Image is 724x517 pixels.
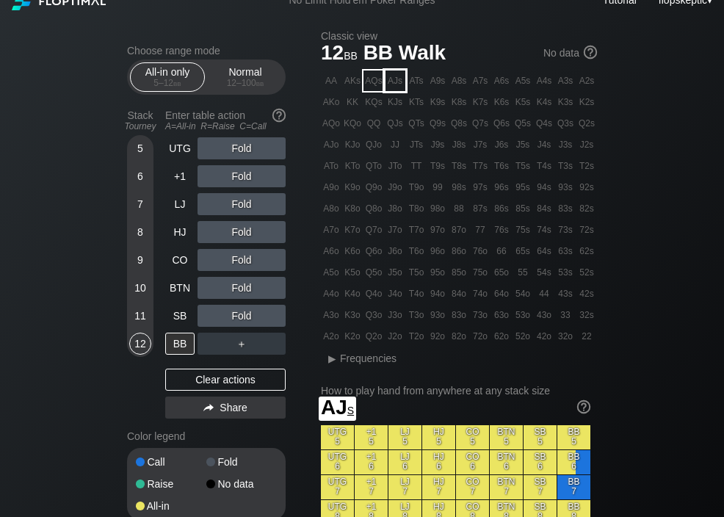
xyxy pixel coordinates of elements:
div: No data [543,47,597,60]
div: Q9o [363,177,384,198]
div: K9s [427,92,448,112]
div: BTN [165,277,195,299]
div: K5s [513,92,533,112]
div: Q9s [427,113,448,134]
div: T9s [427,156,448,176]
div: 43o [534,305,554,325]
div: T6o [406,241,427,261]
div: 64s [534,241,554,261]
div: Q8s [449,113,469,134]
div: A9o [321,177,341,198]
div: J5o [385,262,405,283]
div: 73o [470,305,490,325]
div: 85s [513,198,533,219]
div: ATo [321,156,341,176]
img: help.32db89a4.svg [576,399,592,415]
div: A4o [321,283,341,304]
div: Q8o [363,198,384,219]
div: K4s [534,92,554,112]
div: Tourney [121,121,159,131]
div: 97o [427,220,448,240]
div: QQ [363,113,384,134]
div: 93o [427,305,448,325]
div: K8o [342,198,363,219]
div: Clear actions [165,369,286,391]
div: 42o [534,326,554,347]
div: J3o [385,305,405,325]
div: Fold [198,277,286,299]
div: A9s [427,70,448,91]
div: 84o [449,283,469,304]
div: LJ 5 [388,425,421,449]
div: T8o [406,198,427,219]
div: HJ 5 [422,425,455,449]
div: HJ 6 [422,450,455,474]
div: Share [165,397,286,419]
div: 76s [491,220,512,240]
div: Q6s [491,113,512,134]
div: A3s [555,70,576,91]
div: 72o [470,326,490,347]
div: QTo [363,156,384,176]
div: 84s [534,198,554,219]
div: 53o [513,305,533,325]
div: A7s [470,70,490,91]
div: 5 – 12 [137,78,198,88]
div: A2s [576,70,597,91]
div: 83o [449,305,469,325]
div: K8s [449,92,469,112]
div: 83s [555,198,576,219]
div: T3s [555,156,576,176]
div: UTG 6 [321,450,354,474]
div: KQo [342,113,363,134]
div: J6s [491,134,512,155]
div: CO [165,249,195,271]
div: 22 [576,326,597,347]
div: J9o [385,177,405,198]
div: T2s [576,156,597,176]
div: J2o [385,326,405,347]
div: 10 [129,277,151,299]
div: A8s [449,70,469,91]
span: s [347,401,354,417]
div: Fold [198,249,286,271]
div: 74s [534,220,554,240]
div: KTo [342,156,363,176]
div: BTN 6 [490,450,523,474]
div: 65s [513,241,533,261]
div: Fold [198,305,286,327]
div: KJs [385,92,405,112]
div: A4s [534,70,554,91]
div: 6 [129,165,151,187]
div: 82s [576,198,597,219]
div: J4o [385,283,405,304]
div: 5 [129,137,151,159]
div: J4s [534,134,554,155]
div: KK [342,92,363,112]
div: T2o [406,326,427,347]
span: AJ [321,396,354,419]
div: Q3s [555,113,576,134]
div: 32o [555,326,576,347]
div: 95s [513,177,533,198]
span: BB Walk [361,42,449,66]
div: +1 6 [355,450,388,474]
div: AKo [321,92,341,112]
div: T3o [406,305,427,325]
div: CO 7 [456,475,489,499]
div: 75s [513,220,533,240]
div: 66 [491,241,512,261]
div: T7o [406,220,427,240]
div: 97s [470,177,490,198]
div: QTs [406,113,427,134]
div: T5s [513,156,533,176]
div: J7o [385,220,405,240]
div: 52o [513,326,533,347]
h2: Choose range mode [127,45,286,57]
div: K6o [342,241,363,261]
div: 98s [449,177,469,198]
div: Enter table action [165,104,286,137]
span: 12 [319,42,360,66]
div: 76o [470,241,490,261]
div: 9 [129,249,151,271]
